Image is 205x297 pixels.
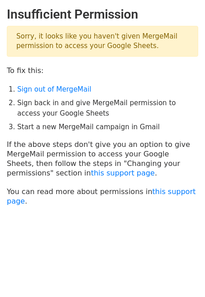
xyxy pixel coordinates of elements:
[7,187,196,205] a: this support page
[7,66,198,75] p: To fix this:
[17,122,198,132] li: Start a new MergeMail campaign in Gmail
[91,169,155,177] a: this support page
[17,85,91,93] a: Sign out of MergeMail
[17,98,198,118] li: Sign back in and give MergeMail permission to access your Google Sheets
[7,187,198,206] p: You can read more about permissions in .
[7,26,198,57] p: Sorry, it looks like you haven't given MergeMail permission to access your Google Sheets.
[7,140,198,178] p: If the above steps don't give you an option to give MergeMail permission to access your Google Sh...
[7,7,198,22] h2: Insufficient Permission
